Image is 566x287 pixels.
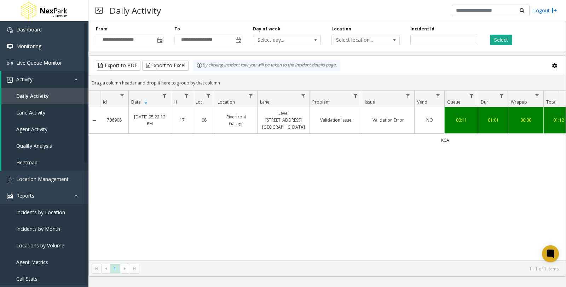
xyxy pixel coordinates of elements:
button: Export to Excel [142,60,189,71]
h3: Daily Activity [106,2,164,19]
a: 00:11 [449,117,474,123]
a: Issue Filter Menu [403,91,413,100]
span: Agent Activity [16,126,47,133]
a: Problem Filter Menu [351,91,360,100]
img: 'icon' [7,44,13,49]
a: Location Filter Menu [246,91,256,100]
span: NO [426,117,433,123]
img: infoIcon.svg [197,63,202,68]
a: Activity [1,71,88,88]
button: Select [490,35,512,45]
a: Lot Filter Menu [204,91,213,100]
a: Queue Filter Menu [467,91,477,100]
a: Lane Filter Menu [299,91,308,100]
a: 17 [175,117,189,123]
span: Dur [481,99,488,105]
a: Riverfront Garage [219,113,253,127]
span: Issue [365,99,375,105]
label: Location [331,26,351,32]
a: Wrapup Filter Menu [532,91,542,100]
span: Locations by Volume [16,242,64,249]
kendo-pager-info: 1 - 1 of 1 items [144,266,559,272]
a: Validation Issue [314,117,358,123]
a: Quality Analysis [1,137,88,154]
span: Daily Activity [16,93,49,99]
a: Daily Activity [1,88,88,104]
span: Select location... [332,35,386,45]
span: Page 1 [110,264,120,274]
span: H [174,99,177,105]
button: Export to PDF [96,60,140,71]
span: Vend [417,99,427,105]
span: Id [103,99,107,105]
span: Select day... [253,35,307,45]
a: H Filter Menu [182,91,191,100]
span: Activity [16,76,33,83]
span: Toggle popup [234,35,242,45]
img: 'icon' [7,177,13,182]
a: 00:00 [513,117,539,123]
img: 'icon' [7,60,13,66]
a: 01:01 [483,117,504,123]
span: Wrapup [511,99,527,105]
span: Call Stats [16,275,37,282]
div: Drag a column header and drop it here to group by that column [89,77,566,89]
label: Incident Id [410,26,434,32]
span: Dashboard [16,26,42,33]
span: Lot [196,99,202,105]
a: Logout [533,7,557,14]
a: 706908 [104,117,124,123]
span: Heatmap [16,159,37,166]
a: Dur Filter Menu [497,91,507,100]
span: Toggle popup [156,35,163,45]
img: 'icon' [7,27,13,33]
span: Lane [260,99,270,105]
a: Agent Activity [1,121,88,137]
a: Level [STREET_ADDRESS][GEOGRAPHIC_DATA] [262,110,305,130]
img: logout [551,7,557,14]
a: NO [419,117,440,123]
a: Heatmap [1,154,88,171]
span: Live Queue Monitor [16,59,62,66]
a: Date Filter Menu [160,91,169,100]
div: Data table [89,91,566,260]
span: Problem [312,99,330,105]
span: Agent Metrics [16,259,48,265]
span: Location [218,99,235,105]
img: 'icon' [7,193,13,199]
label: From [96,26,108,32]
span: Incidents by Location [16,209,65,216]
a: [DATE] 05:22:12 PM [133,113,167,127]
span: Total [546,99,556,105]
span: Location Management [16,176,69,182]
span: Monitoring [16,43,41,49]
label: Day of week [253,26,281,32]
label: To [174,26,180,32]
a: Lane Activity [1,104,88,121]
span: Lane Activity [16,109,45,116]
a: Validation Error [366,117,410,123]
span: Quality Analysis [16,142,52,149]
span: Queue [447,99,461,105]
a: Vend Filter Menu [433,91,443,100]
img: pageIcon [96,2,103,19]
span: Date [131,99,141,105]
span: Reports [16,192,34,199]
a: 08 [197,117,210,123]
div: By clicking Incident row you will be taken to the incident details page. [193,60,340,71]
span: Sortable [143,99,149,105]
a: Collapse Details [89,118,100,123]
span: Incidents by Month [16,225,60,232]
a: Id Filter Menu [117,91,127,100]
img: 'icon' [7,77,13,83]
